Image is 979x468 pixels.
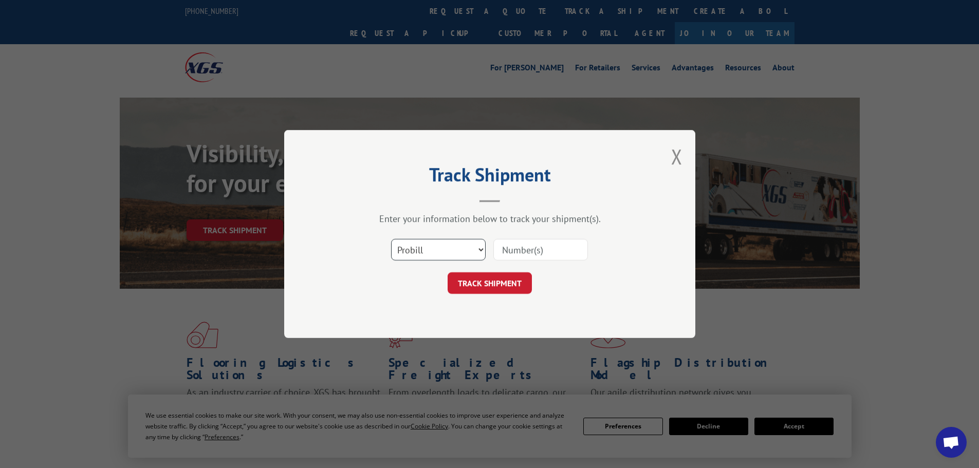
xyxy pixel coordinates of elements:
[936,427,967,458] div: Open chat
[493,239,588,260] input: Number(s)
[336,167,644,187] h2: Track Shipment
[671,143,682,170] button: Close modal
[336,213,644,224] div: Enter your information below to track your shipment(s).
[448,272,532,294] button: TRACK SHIPMENT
